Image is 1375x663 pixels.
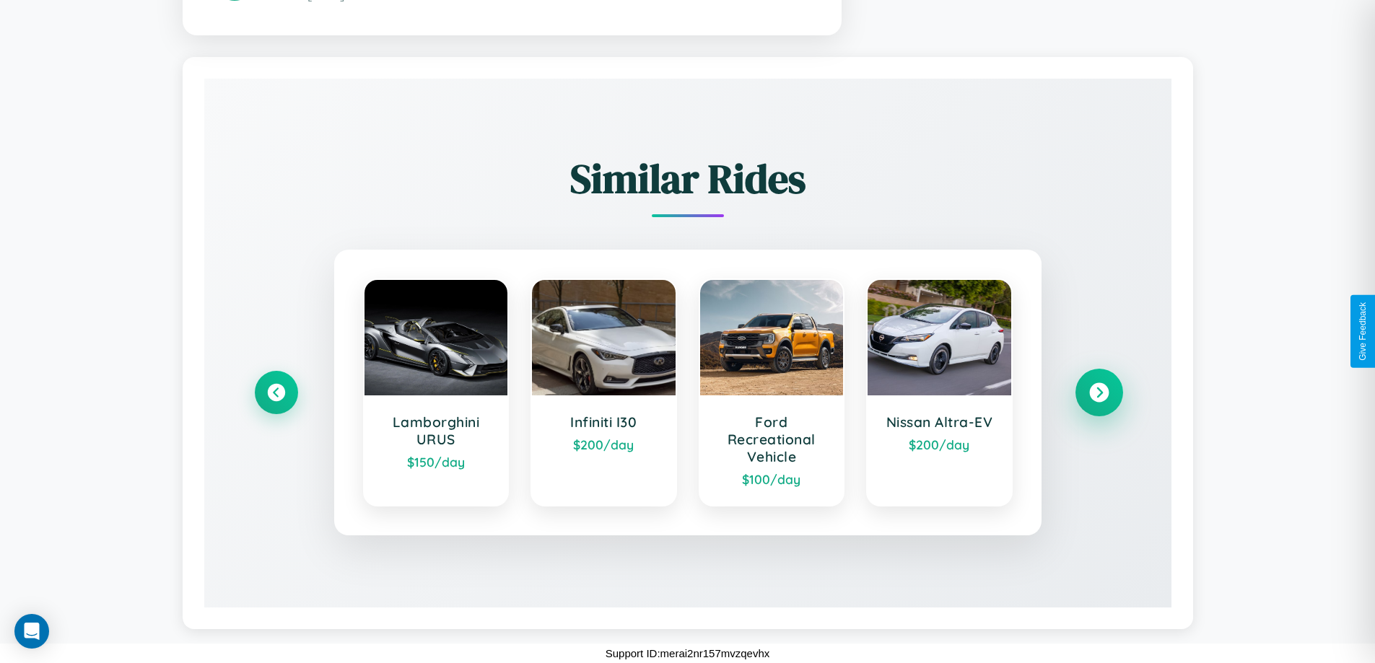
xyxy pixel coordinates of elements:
h3: Lamborghini URUS [379,413,494,448]
h3: Nissan Altra-EV [882,413,997,431]
div: $ 100 /day [715,471,829,487]
h3: Infiniti I30 [546,413,661,431]
div: $ 150 /day [379,454,494,470]
a: Ford Recreational Vehicle$100/day [699,278,845,506]
a: Lamborghini URUS$150/day [363,278,510,506]
div: $ 200 /day [882,436,997,452]
div: Give Feedback [1358,302,1368,361]
h3: Ford Recreational Vehicle [715,413,829,465]
a: Nissan Altra-EV$200/day [866,278,1013,506]
h2: Similar Rides [255,151,1121,206]
a: Infiniti I30$200/day [531,278,677,506]
div: Open Intercom Messenger [14,614,49,649]
p: Support ID: merai2nr157mvzqevhx [606,644,770,663]
div: $ 200 /day [546,436,661,452]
